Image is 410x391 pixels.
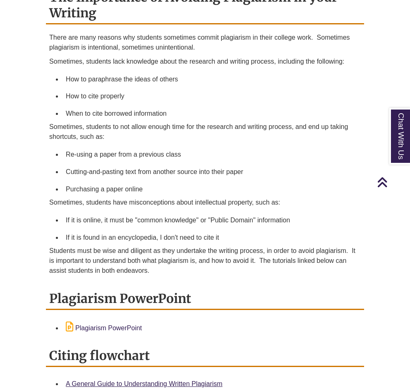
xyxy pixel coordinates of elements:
li: Cutting-and-pasting text from another source into their paper [62,163,361,181]
h2: Citing flowchart [46,345,364,367]
p: Sometimes, students to not allow enough time for the research and writing process, and end up tak... [49,122,361,142]
li: If it is found in an encyclopedia, I don't need to cite it [62,229,361,246]
li: If it is online, it must be "common knowledge" or "Public Domain" information [62,212,361,229]
p: Sometimes, students lack knowledge about the research and writing process, including the following: [49,57,361,67]
li: Purchasing a paper online [62,181,361,198]
a: Back to Top [377,176,408,188]
h2: Plagiarism PowerPoint [46,288,364,310]
li: Re-using a paper from a previous class [62,146,361,163]
li: How to paraphrase the ideas of others [62,71,361,88]
a: Plagiarism PowerPoint [66,324,142,331]
p: Students must be wise and diligent as they undertake the writing process, in order to avoid plagi... [49,246,361,276]
li: When to cite borrowed information [62,105,361,122]
p: There are many reasons why students sometimes commit plagiarism in their college work. Sometimes ... [49,33,361,52]
p: Sometimes, students have misconceptions about intellectual property, such as: [49,198,361,207]
a: A General Guide to Understanding Written Plagiarism [66,380,223,387]
li: How to cite properly [62,88,361,105]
